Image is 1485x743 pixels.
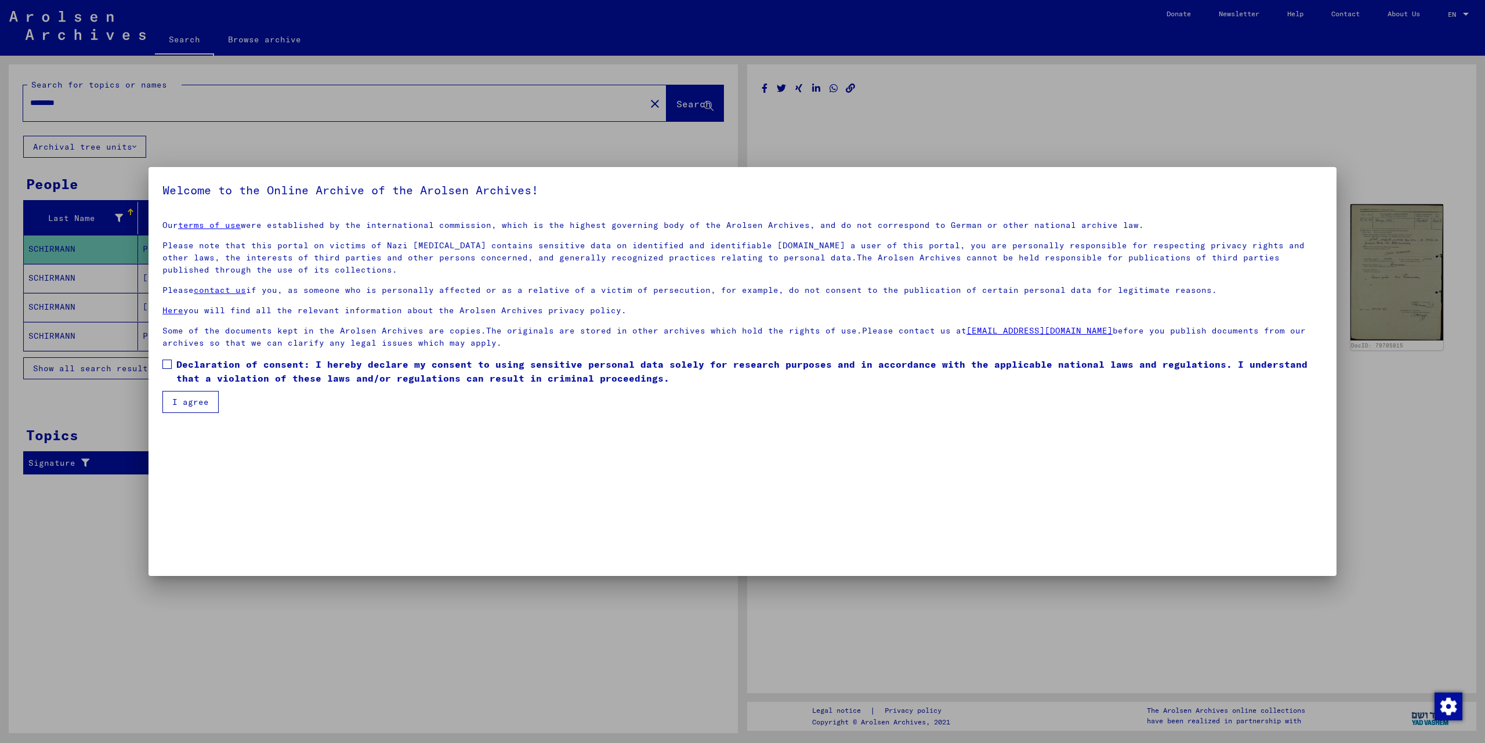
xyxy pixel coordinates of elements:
p: Our were established by the international commission, which is the highest governing body of the ... [162,219,1323,231]
a: terms of use [178,220,241,230]
p: Please if you, as someone who is personally affected or as a relative of a victim of persecution,... [162,284,1323,296]
img: Change consent [1435,693,1462,720]
h5: Welcome to the Online Archive of the Arolsen Archives! [162,181,1323,200]
p: you will find all the relevant information about the Arolsen Archives privacy policy. [162,305,1323,317]
a: [EMAIL_ADDRESS][DOMAIN_NAME] [966,325,1113,336]
p: Please note that this portal on victims of Nazi [MEDICAL_DATA] contains sensitive data on identif... [162,240,1323,276]
button: I agree [162,391,219,413]
span: Declaration of consent: I hereby declare my consent to using sensitive personal data solely for r... [176,357,1323,385]
p: Some of the documents kept in the Arolsen Archives are copies.The originals are stored in other a... [162,325,1323,349]
a: Here [162,305,183,316]
a: contact us [194,285,246,295]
